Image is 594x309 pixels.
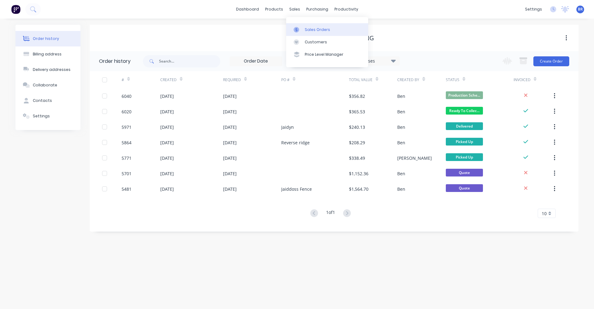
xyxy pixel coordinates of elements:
[15,62,80,77] button: Delivery addresses
[349,77,372,83] div: Total Value
[286,23,368,36] a: Sales Orders
[233,5,262,14] a: dashboard
[160,93,174,99] div: [DATE]
[281,186,312,192] div: Jaiddoss Fence
[446,107,483,115] span: Ready To Collec...
[303,5,331,14] div: purchasing
[446,138,483,146] span: Picked Up
[305,52,343,57] div: Price Level Manager
[33,82,57,88] div: Collaborate
[159,55,220,67] input: Search...
[286,5,303,14] div: sales
[223,155,237,161] div: [DATE]
[281,71,349,88] div: PO #
[349,71,397,88] div: Total Value
[522,5,545,14] div: settings
[349,170,368,177] div: $1,152.36
[397,71,445,88] div: Created By
[446,77,459,83] div: Status
[223,124,237,130] div: [DATE]
[223,93,237,99] div: [DATE]
[99,58,131,65] div: Order history
[349,186,368,192] div: $1,564.70
[33,113,50,119] div: Settings
[514,71,552,88] div: Invoiced
[230,57,282,66] input: Order Date
[33,36,59,41] div: Order history
[281,139,310,146] div: Reverse ridge
[33,67,71,72] div: Delivery addresses
[262,5,286,14] div: products
[122,170,131,177] div: 5701
[223,108,237,115] div: [DATE]
[397,93,405,99] div: Ben
[122,139,131,146] div: 5864
[33,98,52,103] div: Contacts
[397,186,405,192] div: Ben
[160,77,177,83] div: Created
[15,93,80,108] button: Contacts
[446,71,514,88] div: Status
[160,170,174,177] div: [DATE]
[223,77,241,83] div: Required
[446,184,483,192] span: Quote
[349,155,365,161] div: $338.49
[122,93,131,99] div: 6040
[122,108,131,115] div: 6020
[542,210,547,217] span: 10
[326,209,335,218] div: 1 of 1
[160,71,223,88] div: Created
[331,5,361,14] div: productivity
[160,124,174,130] div: [DATE]
[281,124,294,130] div: Jaidyn
[397,108,405,115] div: Ben
[15,77,80,93] button: Collaborate
[223,139,237,146] div: [DATE]
[122,71,160,88] div: #
[122,124,131,130] div: 5971
[286,36,368,48] a: Customers
[305,27,330,33] div: Sales Orders
[349,108,365,115] div: $365.53
[223,186,237,192] div: [DATE]
[397,170,405,177] div: Ben
[349,124,365,130] div: $240.13
[122,77,124,83] div: #
[349,139,365,146] div: $208.29
[286,48,368,61] a: Price Level Manager
[15,46,80,62] button: Billing address
[446,91,483,99] span: Production Sche...
[160,139,174,146] div: [DATE]
[446,169,483,176] span: Quote
[578,7,583,12] span: BR
[160,155,174,161] div: [DATE]
[281,77,290,83] div: PO #
[397,139,405,146] div: Ben
[15,31,80,46] button: Order history
[347,58,399,64] div: 15 Statuses
[397,155,432,161] div: [PERSON_NAME]
[446,153,483,161] span: Picked Up
[15,108,80,124] button: Settings
[446,122,483,130] span: Delivered
[122,155,131,161] div: 5771
[223,170,237,177] div: [DATE]
[397,77,419,83] div: Created By
[33,51,62,57] div: Billing address
[533,56,569,66] button: Create Order
[305,39,327,45] div: Customers
[122,186,131,192] div: 5481
[160,186,174,192] div: [DATE]
[514,77,531,83] div: Invoiced
[223,71,281,88] div: Required
[160,108,174,115] div: [DATE]
[397,124,405,130] div: Ben
[349,93,365,99] div: $356.82
[11,5,20,14] img: Factory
